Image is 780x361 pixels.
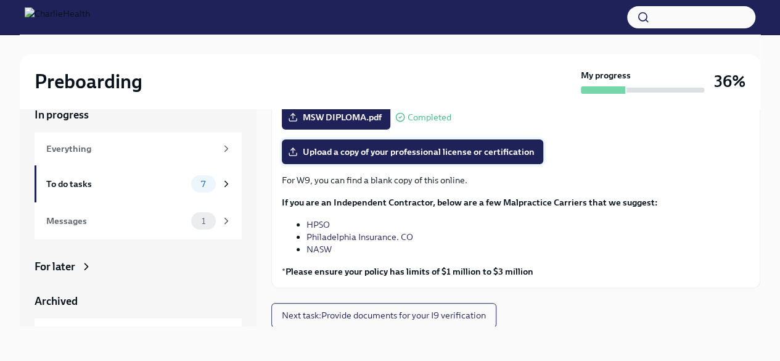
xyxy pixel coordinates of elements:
[194,217,213,226] span: 1
[35,132,242,165] a: Everything
[714,70,745,93] h3: 36%
[35,202,242,239] a: Messages1
[35,294,242,309] a: Archived
[194,180,213,189] span: 7
[35,165,242,202] a: To do tasks7
[35,259,242,274] a: For later
[46,177,186,191] div: To do tasks
[46,214,186,228] div: Messages
[282,105,390,130] label: MSW DIPLOMA.pdf
[408,113,451,122] span: Completed
[35,107,242,122] a: In progress
[282,197,658,208] strong: If you are an Independent Contractor, below are a few Malpractice Carriers that we suggest:
[285,266,533,277] strong: Please ensure your policy has limits of $1 million to $3 million
[46,142,216,156] div: Everything
[306,219,330,230] a: HPSO
[290,111,382,123] span: MSW DIPLOMA.pdf
[282,139,543,164] label: Upload a copy of your professional license or certification
[25,7,90,27] img: CharlieHealth
[306,244,332,255] a: NASW
[35,69,142,94] h2: Preboarding
[282,174,750,186] p: For W9, you can find a blank copy of this online.
[271,303,496,328] button: Next task:Provide documents for your I9 verification
[306,231,413,243] a: Philadelphia Insurance. CO
[290,146,535,158] span: Upload a copy of your professional license or certification
[35,259,75,274] div: For later
[581,69,631,81] strong: My progress
[282,309,486,322] span: Next task : Provide documents for your I9 verification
